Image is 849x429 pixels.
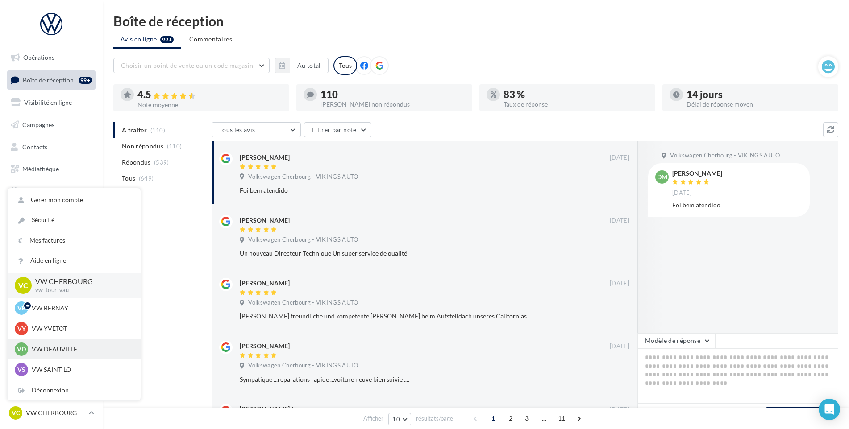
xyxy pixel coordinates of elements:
[5,115,97,134] a: Campagnes
[304,122,371,137] button: Filtrer par note
[392,416,400,423] span: 10
[189,35,232,44] span: Commentaires
[5,234,97,260] a: Campagnes DataOnDemand
[600,373,629,386] button: Ignorer
[113,58,270,73] button: Choisir un point de vente ou un code magasin
[240,216,290,225] div: [PERSON_NAME]
[18,280,28,290] span: VC
[672,201,803,210] div: Foi bem atendido
[240,279,290,288] div: [PERSON_NAME]
[248,299,358,307] span: Volkswagen Cherbourg - VIKINGS AUTO
[554,411,569,425] span: 11
[240,375,571,384] div: Sympatique ...reparations rapide ...voiture neuve bien suivie ....
[22,165,59,173] span: Médiathèque
[122,142,163,151] span: Non répondus
[610,217,629,225] span: [DATE]
[32,365,130,374] p: VW SAINT-LO
[12,408,20,417] span: VC
[35,276,126,287] p: VW CHERBOURG
[520,411,534,425] span: 3
[167,143,182,150] span: (110)
[22,143,47,150] span: Contacts
[240,249,571,258] div: Un nouveau Directeur Technique Un super service de qualité
[17,365,25,374] span: VS
[504,101,648,107] div: Taux de réponse
[240,342,290,351] div: [PERSON_NAME]
[610,406,629,414] span: [DATE]
[32,324,130,333] p: VW YVETOT
[219,126,255,133] span: Tous les avis
[139,175,154,182] span: (649)
[32,345,130,354] p: VW DEAUVILLE
[670,152,780,160] span: Volkswagen Cherbourg - VIKINGS AUTO
[137,102,282,108] div: Note moyenne
[22,187,52,195] span: Calendrier
[35,286,126,294] p: vw-tour-vau
[212,122,301,137] button: Tous les avis
[113,14,838,28] div: Boîte de réception
[687,90,831,99] div: 14 jours
[32,304,130,313] p: VW BERNAY
[8,380,141,400] div: Déconnexion
[5,93,97,112] a: Visibilité en ligne
[79,77,92,84] div: 99+
[248,236,358,244] span: Volkswagen Cherbourg - VIKINGS AUTO
[7,404,96,421] a: VC VW CHERBOURG
[5,182,97,201] a: Calendrier
[504,411,518,425] span: 2
[240,312,571,321] div: [PERSON_NAME] freundliche und kompetente [PERSON_NAME] beim Aufstelldach unseres Californias.
[23,76,74,83] span: Boîte de réception
[17,345,26,354] span: VD
[122,158,151,167] span: Répondus
[23,54,54,61] span: Opérations
[637,333,715,348] button: Modèle de réponse
[290,58,329,73] button: Au total
[248,362,358,370] span: Volkswagen Cherbourg - VIKINGS AUTO
[5,48,97,67] a: Opérations
[8,231,141,251] a: Mes factures
[17,324,26,333] span: VY
[240,404,305,413] div: [PERSON_NAME]-horn
[363,414,383,423] span: Afficher
[610,154,629,162] span: [DATE]
[26,408,85,417] p: VW CHERBOURG
[122,174,135,183] span: Tous
[275,58,329,73] button: Au total
[5,70,97,90] a: Boîte de réception99+
[8,210,141,230] a: Sécurité
[248,173,358,181] span: Volkswagen Cherbourg - VIKINGS AUTO
[137,90,282,100] div: 4.5
[672,170,722,177] div: [PERSON_NAME]
[5,204,97,231] a: PLV et print personnalisable
[8,190,141,210] a: Gérer mon compte
[610,280,629,288] span: [DATE]
[320,90,465,99] div: 110
[24,99,72,106] span: Visibilité en ligne
[672,189,692,197] span: [DATE]
[537,411,551,425] span: ...
[610,342,629,351] span: [DATE]
[333,56,357,75] div: Tous
[687,101,831,107] div: Délai de réponse moyen
[416,414,453,423] span: résultats/page
[486,411,500,425] span: 1
[240,153,290,162] div: [PERSON_NAME]
[5,138,97,157] a: Contacts
[240,186,571,195] div: Foi bem atendido
[22,121,54,128] span: Campagnes
[600,310,629,322] button: Ignorer
[504,90,648,99] div: 83 %
[8,251,141,271] a: Aide en ligne
[17,304,26,313] span: VB
[819,399,840,420] div: Open Intercom Messenger
[600,184,629,197] button: Ignorer
[320,101,465,107] div: [PERSON_NAME] non répondus
[600,247,629,260] button: Ignorer
[388,413,411,425] button: 10
[657,173,667,181] span: DM
[121,62,253,69] span: Choisir un point de vente ou un code magasin
[154,159,169,166] span: (539)
[5,160,97,178] a: Médiathèque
